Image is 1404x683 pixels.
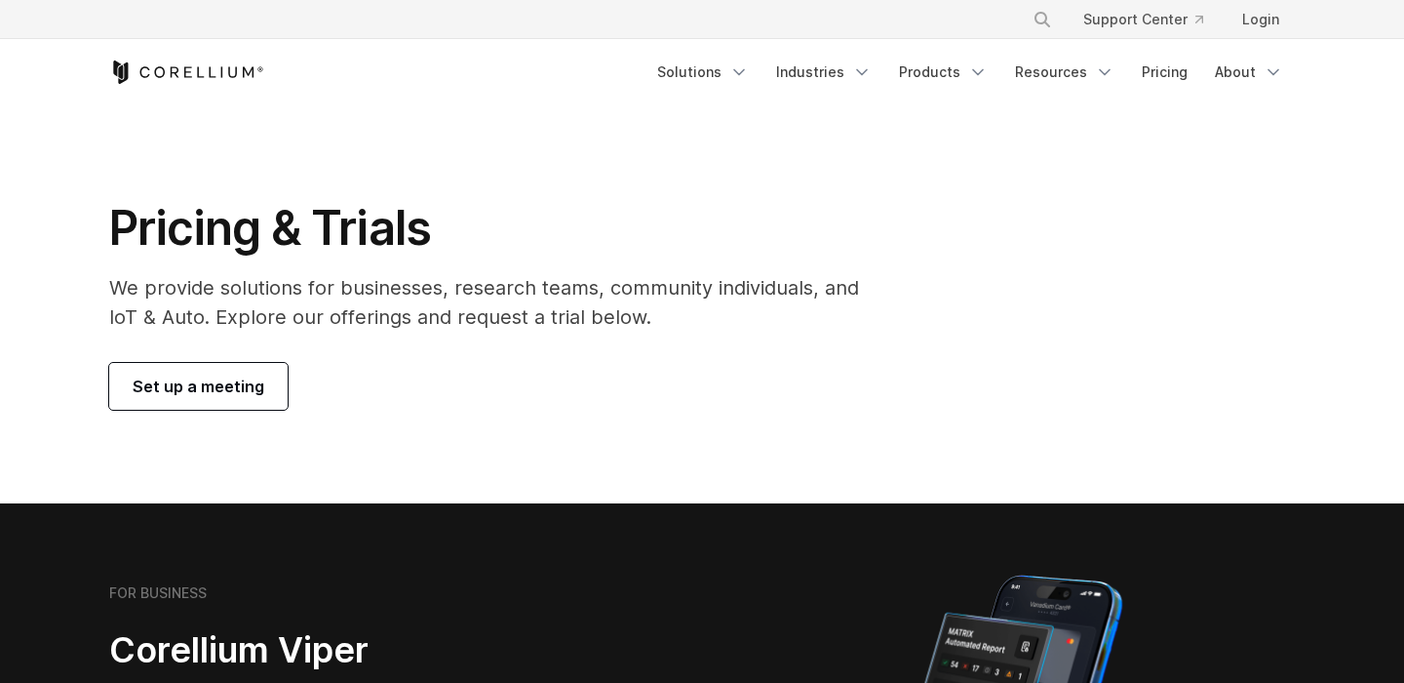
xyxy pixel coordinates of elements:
a: Set up a meeting [109,363,288,410]
a: About [1203,55,1295,90]
a: Products [887,55,999,90]
span: Set up a meeting [133,375,264,398]
p: We provide solutions for businesses, research teams, community individuals, and IoT & Auto. Explo... [109,273,886,332]
a: Pricing [1130,55,1199,90]
a: Solutions [645,55,760,90]
div: Navigation Menu [645,55,1295,90]
h1: Pricing & Trials [109,199,886,258]
a: Resources [1003,55,1126,90]
a: Support Center [1068,2,1219,37]
h6: FOR BUSINESS [109,584,207,602]
a: Corellium Home [109,60,264,84]
div: Navigation Menu [1009,2,1295,37]
button: Search [1025,2,1060,37]
h2: Corellium Viper [109,628,608,672]
a: Industries [764,55,883,90]
a: Login [1227,2,1295,37]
